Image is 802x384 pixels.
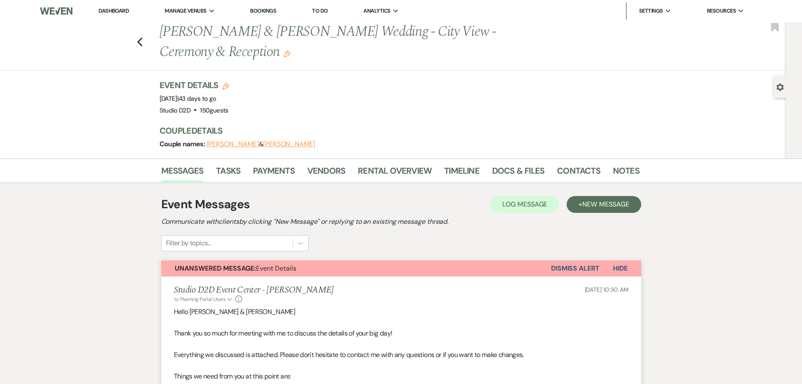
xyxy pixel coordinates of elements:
[207,141,259,148] button: [PERSON_NAME]
[177,94,216,103] span: |
[502,200,547,209] span: Log Message
[174,296,226,303] span: to: Planning Portal Users
[166,238,211,248] div: Filter by topics...
[160,125,631,137] h3: Couple Details
[557,164,600,183] a: Contacts
[200,106,228,115] span: 150 guests
[613,164,639,183] a: Notes
[639,7,663,15] span: Settings
[307,164,345,183] a: Vendors
[776,83,784,91] button: Open lead details
[567,196,641,213] button: +New Message
[284,50,290,57] button: Edit
[161,164,204,183] a: Messages
[582,200,629,209] span: New Message
[444,164,480,183] a: Timeline
[312,7,328,14] a: To Do
[161,217,641,227] h2: Communicate with clients by clicking "New Message" or replying to an existing message thread.
[161,260,551,277] button: Unanswered Message:Event Details
[160,22,537,62] h1: [PERSON_NAME] & [PERSON_NAME] Wedding - City View - Ceremony & Reception
[161,196,250,213] h1: Event Messages
[174,350,524,359] span: Everything we discussed is attached. Please don't hesitate to contact me with any questions or if...
[216,164,240,183] a: Tasks
[551,260,600,277] button: Dismiss Alert
[263,141,315,148] button: [PERSON_NAME]
[358,164,432,183] a: Rental Overview
[600,260,641,277] button: Hide
[363,7,390,15] span: Analytics
[250,7,276,15] a: Bookings
[99,7,129,14] a: Dashboard
[165,7,206,15] span: Manage Venues
[175,264,256,273] strong: Unanswered Message:
[160,106,191,115] span: Studio D2D
[707,7,736,15] span: Resources
[174,329,392,338] span: Thank you so much for meeting with me to discuss the details of your big day!
[160,140,207,148] span: Couple names:
[492,164,544,183] a: Docs & Files
[174,307,296,316] span: Hello [PERSON_NAME] & [PERSON_NAME]
[207,140,315,148] span: &
[585,286,629,293] span: [DATE] 10:30 AM
[490,196,559,213] button: Log Message
[174,285,334,295] h5: Studio D2D Event Center - [PERSON_NAME]
[40,2,72,20] img: Weven Logo
[160,94,216,103] span: [DATE]
[179,94,216,103] span: 43 days to go
[253,164,295,183] a: Payments
[174,295,234,303] button: to: Planning Portal Users
[160,79,229,91] h3: Event Details
[174,372,291,381] span: Things we need from you at this point are:
[175,264,296,273] span: Event Details
[613,264,628,273] span: Hide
